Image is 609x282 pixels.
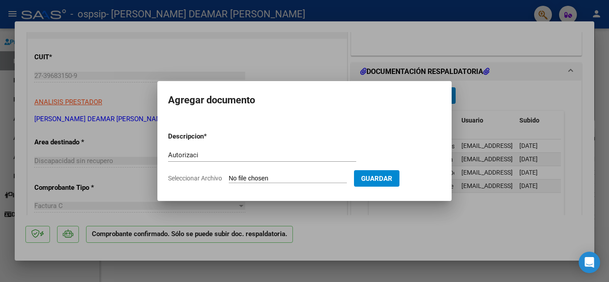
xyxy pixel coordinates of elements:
[354,170,399,187] button: Guardar
[361,175,392,183] span: Guardar
[168,131,250,142] p: Descripcion
[168,175,222,182] span: Seleccionar Archivo
[579,252,600,273] div: Open Intercom Messenger
[168,92,441,109] h2: Agregar documento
